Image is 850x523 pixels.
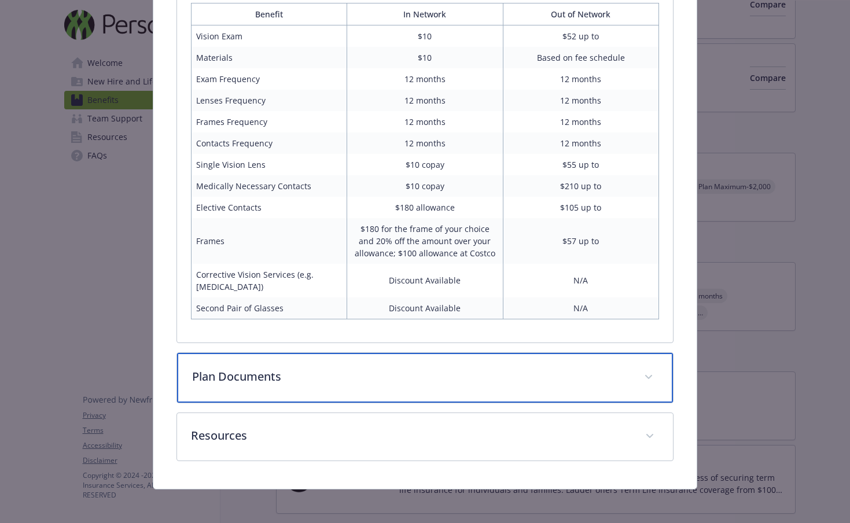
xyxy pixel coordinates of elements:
[347,47,503,68] td: $10
[177,353,672,403] div: Plan Documents
[347,297,503,319] td: Discount Available
[503,3,658,25] th: Out of Network
[192,25,347,47] td: Vision Exam
[192,132,347,154] td: Contacts Frequency
[347,264,503,297] td: Discount Available
[192,218,347,264] td: Frames
[503,175,658,197] td: $210 up to
[191,427,631,444] p: Resources
[347,132,503,154] td: 12 months
[347,197,503,218] td: $180 allowance
[347,218,503,264] td: $180 for the frame of your choice and 20% off the amount over your allowance; $100 allowance at C...
[192,368,630,385] p: Plan Documents
[347,3,503,25] th: In Network
[503,111,658,132] td: 12 months
[503,218,658,264] td: $57 up to
[503,68,658,90] td: 12 months
[192,154,347,175] td: Single Vision Lens
[192,297,347,319] td: Second Pair of Glasses
[347,90,503,111] td: 12 months
[347,25,503,47] td: $10
[503,47,658,68] td: Based on fee schedule
[192,90,347,111] td: Lenses Frequency
[192,47,347,68] td: Materials
[192,197,347,218] td: Elective Contacts
[347,154,503,175] td: $10 copay
[347,68,503,90] td: 12 months
[503,25,658,47] td: $52 up to
[347,175,503,197] td: $10 copay
[503,297,658,319] td: N/A
[192,111,347,132] td: Frames Frequency
[503,132,658,154] td: 12 months
[192,3,347,25] th: Benefit
[503,90,658,111] td: 12 months
[192,68,347,90] td: Exam Frequency
[503,197,658,218] td: $105 up to
[503,264,658,297] td: N/A
[503,154,658,175] td: $55 up to
[192,264,347,297] td: Corrective Vision Services (e.g. [MEDICAL_DATA])
[192,175,347,197] td: Medically Necessary Contacts
[347,111,503,132] td: 12 months
[177,413,672,461] div: Resources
